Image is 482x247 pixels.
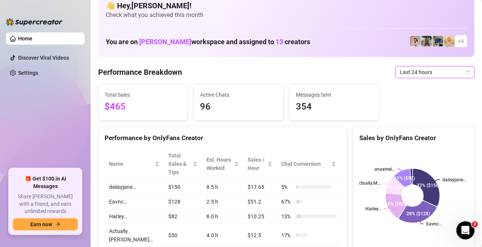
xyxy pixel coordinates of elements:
[276,38,283,46] span: 13
[106,11,467,19] span: Check what you achieved this month
[400,66,470,78] span: Last 24 hours
[359,133,468,143] div: Sales by OnlyFans Creator
[164,180,202,195] td: $150
[442,177,466,182] text: daiisyjane…
[458,37,464,45] span: + 9
[281,212,293,221] span: 13 %
[356,181,381,186] text: Actually.M...
[421,36,432,46] img: Libby
[6,18,63,26] img: logo-BBDzfeDw.svg
[472,221,478,227] span: 2
[281,160,330,168] span: Chat Conversion
[13,218,78,230] button: Earn nowarrow-right
[13,175,78,190] span: 🎁 Get $100 in AI Messages
[200,91,277,99] span: Active Chats
[98,67,182,77] h4: Performance Breakdown
[243,180,277,195] td: $17.65
[13,193,78,215] span: Share [PERSON_NAME] with a friend, and earn unlimited rewards
[365,206,381,211] text: Harley…
[433,36,443,46] img: Eavnc
[375,167,395,172] text: anaxmei…
[18,36,32,42] a: Home
[105,148,164,180] th: Name
[281,231,293,239] span: 17 %
[202,224,243,247] td: 4.0 h
[30,221,52,227] span: Earn now
[296,91,373,99] span: Messages Sent
[444,36,454,46] img: Actually.Maria
[281,198,293,206] span: 67 %
[164,209,202,224] td: $82
[410,36,420,46] img: anaxmei
[426,221,442,227] text: Eavnc…
[168,151,191,176] span: Total Sales & Tips
[202,180,243,195] td: 8.5 h
[106,0,467,11] h4: 👋 Hey, [PERSON_NAME] !
[109,160,153,168] span: Name
[164,148,202,180] th: Total Sales & Tips
[200,100,277,114] span: 96
[105,224,164,247] td: Actually.[PERSON_NAME]…
[456,221,474,239] iframe: Intercom live chat
[248,156,266,172] span: Sales / Hour
[277,148,340,180] th: Chat Conversion
[55,222,60,227] span: arrow-right
[202,195,243,209] td: 2.5 h
[18,55,69,61] a: Discover Viral Videos
[105,133,340,143] div: Performance by OnlyFans Creator
[105,100,181,114] span: $465
[281,183,293,191] span: 5 %
[466,70,470,74] span: calendar
[105,195,164,209] td: Eavnc…
[105,91,181,99] span: Total Sales
[139,38,191,46] span: [PERSON_NAME]
[105,209,164,224] td: Harley…
[202,209,243,224] td: 8.0 h
[243,148,277,180] th: Sales / Hour
[206,156,233,172] div: Est. Hours Worked
[296,100,373,114] span: 354
[243,209,277,224] td: $10.25
[164,224,202,247] td: $50
[106,38,310,46] h1: You are on workspace and assigned to creators
[164,195,202,209] td: $128
[243,195,277,209] td: $51.2
[243,224,277,247] td: $12.5
[18,70,38,76] a: Settings
[105,180,164,195] td: daiisyjane…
